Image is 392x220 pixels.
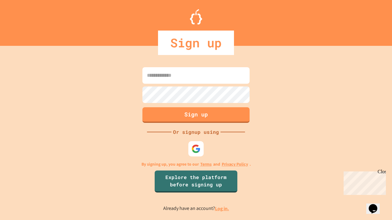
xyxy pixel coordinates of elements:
[171,128,221,136] div: Or signup using
[366,196,386,214] iframe: chat widget
[142,107,250,123] button: Sign up
[141,161,251,167] p: By signing up, you agree to our and .
[222,161,248,167] a: Privacy Policy
[190,9,202,24] img: Logo.svg
[215,205,229,212] a: Log in.
[341,169,386,195] iframe: chat widget
[191,144,201,153] img: google-icon.svg
[155,170,237,193] a: Explore the platform before signing up
[158,31,234,55] div: Sign up
[2,2,42,39] div: Chat with us now!Close
[200,161,212,167] a: Terms
[163,205,229,212] p: Already have an account?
